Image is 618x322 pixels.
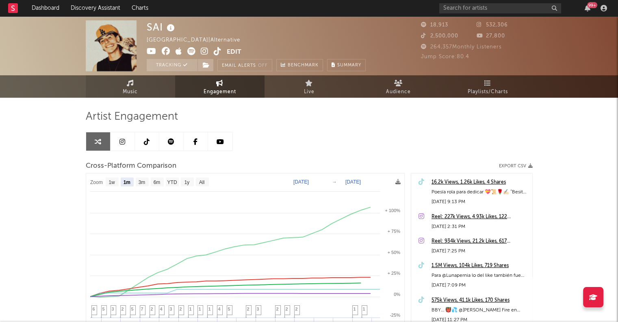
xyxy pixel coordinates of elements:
[432,305,528,315] div: BBY… 👹💦 @[PERSON_NAME] Fire en unos [PERSON_NAME]….
[189,307,192,311] span: 1
[138,180,145,185] text: 3m
[265,75,354,98] a: Live
[86,75,175,98] a: Music
[432,237,528,246] a: Reel: 934k Views, 21.2k Likes, 617 Comments
[327,59,366,71] button: Summary
[587,2,597,8] div: 99 +
[141,307,143,311] span: 7
[218,307,221,311] span: 4
[288,61,319,70] span: Benchmark
[131,307,134,311] span: 5
[443,75,533,98] a: Playlists/Charts
[151,307,153,311] span: 2
[93,307,95,311] span: 6
[204,87,236,97] span: Engagement
[421,22,448,28] span: 18,913
[432,222,528,232] div: [DATE] 2:31 PM
[304,87,314,97] span: Live
[286,307,288,311] span: 2
[86,161,176,171] span: Cross-Platform Comparison
[363,307,365,311] span: 1
[432,246,528,256] div: [DATE] 7:25 PM
[121,307,124,311] span: 2
[468,87,508,97] span: Playlists/Charts
[385,208,400,213] text: + 100%
[432,197,528,207] div: [DATE] 9:13 PM
[227,47,241,57] button: Edit
[295,307,298,311] span: 2
[175,75,265,98] a: Engagement
[432,212,528,222] a: Reel: 227k Views, 4.93k Likes, 122 Comments
[199,180,204,185] text: All
[477,33,505,39] span: 27,800
[332,179,337,185] text: →
[160,307,163,311] span: 4
[432,280,528,290] div: [DATE] 7:09 PM
[257,307,259,311] span: 3
[90,180,103,185] text: Zoom
[112,307,114,311] span: 3
[432,187,528,197] div: Poesía rola para dedicar 💝📜🌹✍🏻 “Besito en el [PERSON_NAME] y baboso lo de abajo”… #fyp
[353,307,356,311] span: 1
[228,307,230,311] span: 5
[394,292,400,297] text: 0%
[337,63,361,68] span: Summary
[147,35,249,45] div: [GEOGRAPHIC_DATA] | Alternative
[123,180,130,185] text: 1m
[123,87,138,97] span: Music
[217,59,272,71] button: Email AlertsOff
[432,296,528,305] a: 575k Views, 41.1k Likes, 170 Shares
[147,20,177,34] div: SAI
[499,164,533,169] button: Export CSV
[354,75,443,98] a: Audience
[276,307,279,311] span: 2
[390,313,400,318] text: -25%
[167,180,177,185] text: YTD
[147,59,197,71] button: Tracking
[108,180,115,185] text: 1w
[585,5,590,11] button: 99+
[421,33,458,39] span: 2,500,000
[386,87,411,97] span: Audience
[247,307,249,311] span: 2
[170,307,172,311] span: 3
[153,180,160,185] text: 6m
[387,229,400,234] text: + 75%
[421,54,469,59] span: Jump Score: 80.4
[345,179,361,185] text: [DATE]
[477,22,508,28] span: 532,306
[102,307,105,311] span: 5
[293,179,309,185] text: [DATE]
[432,271,528,280] div: Para @Lunapernia lo del like también fue una excusa… 🤷🏽‍♂️🤐 y si ya se cansaron de escucharla, aq...
[432,261,528,271] a: 1.5M Views, 104k Likes, 719 Shares
[86,112,178,122] span: Artist Engagement
[432,177,528,187] a: 16.2k Views, 1.26k Likes, 4 Shares
[199,307,201,311] span: 1
[421,44,502,50] span: 264,357 Monthly Listeners
[208,307,211,311] span: 1
[184,180,189,185] text: 1y
[387,271,400,276] text: + 25%
[439,3,561,13] input: Search for artists
[180,307,182,311] span: 2
[387,250,400,255] text: + 50%
[258,64,268,68] em: Off
[276,59,323,71] a: Benchmark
